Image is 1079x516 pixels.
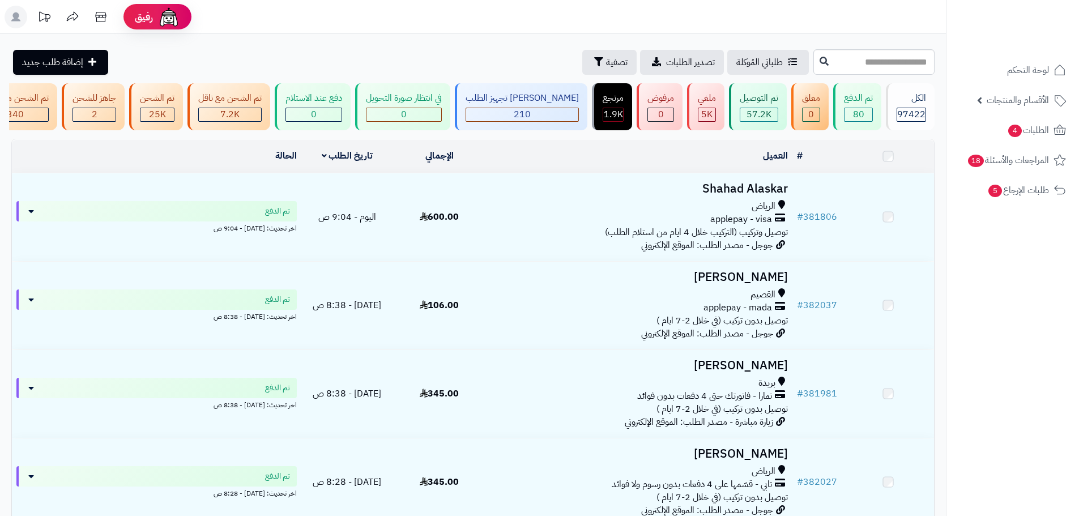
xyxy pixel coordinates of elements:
[763,149,788,163] a: العميل
[803,108,820,121] div: 0
[634,83,685,130] a: مرفوض 0
[637,390,772,403] span: تمارا - فاتورتك حتى 4 دفعات بدون فوائد
[1002,31,1068,54] img: logo-2.png
[640,50,724,75] a: تصدير الطلبات
[425,149,454,163] a: الإجمالي
[265,294,290,305] span: تم الدفع
[612,478,772,491] span: تابي - قسّمها على 4 دفعات بدون رسوم ولا فوائد
[727,50,809,75] a: طلباتي المُوكلة
[752,465,775,478] span: الرياض
[353,83,453,130] a: في انتظار صورة التحويل 0
[603,108,623,121] div: 1855
[157,6,180,28] img: ai-face.png
[22,56,83,69] span: إضافة طلب جديد
[988,185,1002,197] span: 5
[490,271,788,284] h3: [PERSON_NAME]
[313,298,381,312] span: [DATE] - 8:38 ص
[797,387,837,400] a: #381981
[953,57,1072,84] a: لوحة التحكم
[685,83,727,130] a: ملغي 5K
[797,298,837,312] a: #382037
[1007,122,1049,138] span: الطلبات
[647,92,674,105] div: مرفوض
[853,108,864,121] span: 80
[641,327,773,340] span: جوجل - مصدر الطلب: الموقع الإلكتروني
[185,83,272,130] a: تم الشحن مع ناقل 7.2K
[199,108,261,121] div: 7222
[897,108,926,121] span: 97422
[897,92,926,105] div: الكل
[987,182,1049,198] span: طلبات الإرجاع
[710,213,772,226] span: applepay - visa
[265,471,290,482] span: تم الدفع
[831,83,884,130] a: تم الدفع 80
[16,221,297,233] div: اخر تحديث: [DATE] - 9:04 ص
[701,108,713,121] span: 5K
[16,398,297,410] div: اخر تحديث: [DATE] - 8:38 ص
[318,210,376,224] span: اليوم - 9:04 ص
[658,108,664,121] span: 0
[698,92,716,105] div: ملغي
[625,415,773,429] span: زيارة مباشرة - مصدر الطلب: الموقع الإلكتروني
[641,238,773,252] span: جوجل - مصدر الطلب: الموقع الإلكتروني
[420,210,459,224] span: 600.00
[727,83,789,130] a: تم التوصيل 57.2K
[736,56,783,69] span: طلباتي المُوكلة
[16,310,297,322] div: اخر تحديث: [DATE] - 8:38 ص
[802,92,820,105] div: معلق
[968,155,984,167] span: 18
[73,108,116,121] div: 2
[490,359,788,372] h3: [PERSON_NAME]
[490,182,788,195] h3: Shahad Alaskar
[656,314,788,327] span: توصيل بدون تركيب (في خلال 2-7 ايام )
[590,83,634,130] a: مرتجع 1.9K
[127,83,185,130] a: تم الشحن 25K
[272,83,353,130] a: دفع عند الاستلام 0
[740,108,778,121] div: 57209
[420,387,459,400] span: 345.00
[604,108,623,121] span: 1.9K
[953,177,1072,204] a: طلبات الإرجاع5
[797,149,803,163] a: #
[740,92,778,105] div: تم التوصيل
[140,92,174,105] div: تم الشحن
[797,210,803,224] span: #
[13,50,108,75] a: إضافة طلب جديد
[285,92,342,105] div: دفع عند الاستلام
[313,387,381,400] span: [DATE] - 8:38 ص
[698,108,715,121] div: 5009
[797,387,803,400] span: #
[752,200,775,213] span: الرياض
[72,92,116,105] div: جاهز للشحن
[466,92,579,105] div: [PERSON_NAME] تجهيز الطلب
[366,108,441,121] div: 0
[845,108,872,121] div: 80
[648,108,673,121] div: 0
[514,108,531,121] span: 210
[703,301,772,314] span: applepay - mada
[265,206,290,217] span: تم الدفع
[797,475,837,489] a: #382027
[750,288,775,301] span: القصيم
[656,491,788,504] span: توصيل بدون تركيب (في خلال 2-7 ايام )
[149,108,166,121] span: 25K
[30,6,58,31] a: تحديثات المنصة
[16,487,297,498] div: اخر تحديث: [DATE] - 8:28 ص
[311,108,317,121] span: 0
[605,225,788,239] span: توصيل وتركيب (التركيب خلال 4 ايام من استلام الطلب)
[789,83,831,130] a: معلق 0
[7,108,24,121] span: 340
[59,83,127,130] a: جاهز للشحن 2
[666,56,715,69] span: تصدير الطلبات
[967,152,1049,168] span: المراجعات والأسئلة
[490,447,788,460] h3: [PERSON_NAME]
[953,117,1072,144] a: الطلبات4
[466,108,578,121] div: 210
[953,147,1072,174] a: المراجعات والأسئلة18
[140,108,174,121] div: 25007
[420,298,459,312] span: 106.00
[884,83,937,130] a: الكل97422
[797,475,803,489] span: #
[366,92,442,105] div: في انتظار صورة التحويل
[582,50,637,75] button: تصفية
